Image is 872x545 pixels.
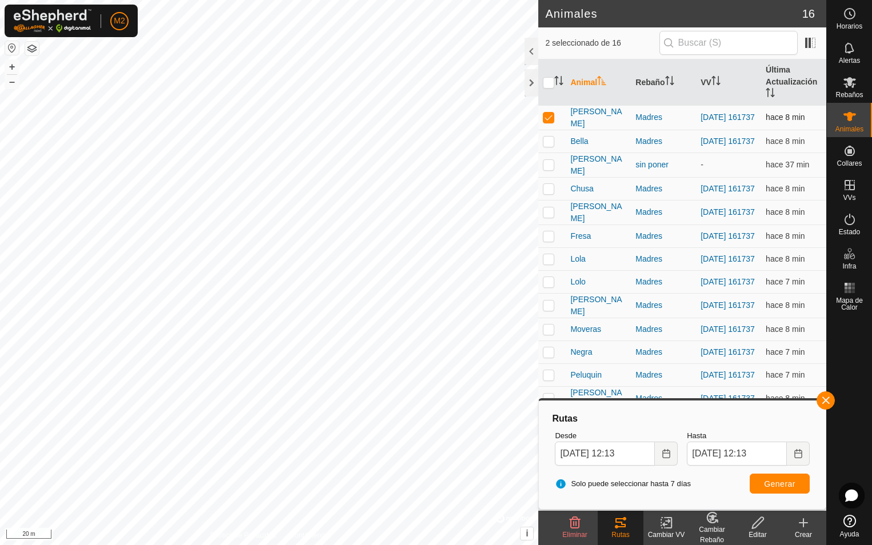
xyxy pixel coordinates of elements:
div: Madres [635,346,691,358]
a: [DATE] 161737 [701,394,755,403]
span: 13 ago 2025, 12:05 [766,324,805,334]
img: Logo Gallagher [14,9,91,33]
span: Infra [842,263,856,270]
div: Madres [635,206,691,218]
button: Restablecer Mapa [5,41,19,55]
a: Política de Privacidad [210,530,276,540]
a: [DATE] 161737 [701,231,755,241]
div: sin poner [635,159,691,171]
span: [PERSON_NAME] [570,294,626,318]
div: Crear [781,530,826,540]
p-sorticon: Activar para ordenar [711,78,721,87]
a: [DATE] 161737 [701,370,755,379]
span: Lola [570,253,585,265]
span: i [526,528,528,538]
span: 13 ago 2025, 12:05 [766,207,805,217]
div: Madres [635,135,691,147]
span: Peluquin [570,369,602,381]
button: + [5,60,19,74]
span: Alertas [839,57,860,64]
div: Madres [635,299,691,311]
p-sorticon: Activar para ordenar [665,78,674,87]
span: Moveras [570,323,601,335]
span: 13 ago 2025, 12:05 [766,254,805,263]
span: Mapa de Calor [830,297,869,311]
div: Rutas [598,530,643,540]
span: 13 ago 2025, 12:05 [766,137,805,146]
th: Última Actualización [761,59,826,106]
span: 13 ago 2025, 12:05 [766,113,805,122]
span: VVs [843,194,855,201]
span: 13 ago 2025, 12:05 [766,394,805,403]
div: Cambiar VV [643,530,689,540]
a: [DATE] 161737 [701,324,755,334]
label: Hasta [687,430,810,442]
button: Choose Date [655,442,678,466]
button: Choose Date [787,442,810,466]
a: [DATE] 161737 [701,113,755,122]
div: Madres [635,230,691,242]
span: 2 seleccionado de 16 [545,37,659,49]
span: Bella [570,135,588,147]
span: 13 ago 2025, 12:05 [766,277,805,286]
span: Lolo [570,276,585,288]
div: Madres [635,369,691,381]
label: Desde [555,430,678,442]
button: i [521,527,533,540]
p-sorticon: Activar para ordenar [597,78,606,87]
div: Madres [635,253,691,265]
a: Ayuda [827,510,872,542]
span: Negra [570,346,592,358]
div: Cambiar Rebaño [689,524,735,545]
span: Animales [835,126,863,133]
button: Generar [750,474,810,494]
span: 13 ago 2025, 12:05 [766,347,805,356]
span: Collares [837,160,862,167]
a: [DATE] 161737 [701,207,755,217]
p-sorticon: Activar para ordenar [554,78,563,87]
span: [PERSON_NAME] [570,387,626,411]
span: [PERSON_NAME] [570,106,626,130]
span: Ayuda [840,531,859,538]
th: Rebaño [631,59,696,106]
h2: Animales [545,7,802,21]
a: [DATE] 161737 [701,137,755,146]
span: [PERSON_NAME] [570,201,626,225]
span: Rebaños [835,91,863,98]
span: Estado [839,229,860,235]
app-display-virtual-paddock-transition: - [701,160,703,169]
div: Madres [635,392,691,404]
span: Horarios [837,23,862,30]
a: [DATE] 161737 [701,254,755,263]
a: Contáctenos [290,530,328,540]
span: Solo puede seleccionar hasta 7 días [555,478,691,490]
span: Eliminar [562,531,587,539]
div: Madres [635,183,691,195]
th: VV [696,59,761,106]
span: 16 [802,5,815,22]
span: Chusa [570,183,593,195]
a: [DATE] 161737 [701,184,755,193]
span: 13 ago 2025, 11:35 [766,160,809,169]
span: 13 ago 2025, 12:05 [766,370,805,379]
th: Animal [566,59,631,106]
a: [DATE] 161737 [701,300,755,310]
span: M2 [114,15,125,27]
span: 13 ago 2025, 12:05 [766,300,805,310]
p-sorticon: Activar para ordenar [766,90,775,99]
span: Fresa [570,230,591,242]
div: Editar [735,530,781,540]
div: Rutas [550,412,814,426]
span: [PERSON_NAME] [570,153,626,177]
span: 13 ago 2025, 12:05 [766,231,805,241]
input: Buscar (S) [659,31,798,55]
div: Madres [635,111,691,123]
span: 13 ago 2025, 12:05 [766,184,805,193]
a: [DATE] 161737 [701,347,755,356]
span: Generar [764,479,795,488]
a: [DATE] 161737 [701,277,755,286]
button: – [5,75,19,89]
div: Madres [635,276,691,288]
div: Madres [635,323,691,335]
button: Capas del Mapa [25,42,39,55]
